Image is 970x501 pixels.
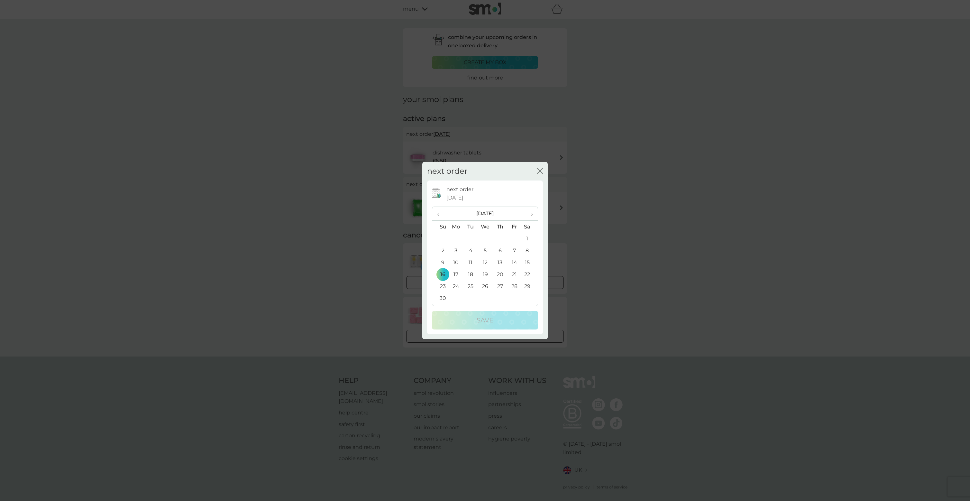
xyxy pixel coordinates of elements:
td: 23 [432,280,449,292]
td: 14 [507,256,522,268]
button: Save [432,311,538,329]
th: Th [493,221,507,233]
td: 24 [449,280,463,292]
td: 22 [522,268,538,280]
th: Tu [463,221,478,233]
th: Fr [507,221,522,233]
span: [DATE] [446,194,463,202]
td: 5 [478,245,493,256]
td: 2 [432,245,449,256]
th: [DATE] [449,207,522,221]
td: 27 [493,280,507,292]
td: 25 [463,280,478,292]
td: 8 [522,245,538,256]
th: We [478,221,493,233]
th: Mo [449,221,463,233]
td: 17 [449,268,463,280]
td: 4 [463,245,478,256]
td: 16 [432,268,449,280]
span: ‹ [437,207,444,220]
td: 15 [522,256,538,268]
td: 12 [478,256,493,268]
th: Su [432,221,449,233]
td: 21 [507,268,522,280]
span: › [526,207,533,220]
p: Save [477,315,493,325]
td: 10 [449,256,463,268]
td: 7 [507,245,522,256]
td: 9 [432,256,449,268]
button: close [537,168,543,175]
td: 19 [478,268,493,280]
td: 30 [432,292,449,304]
td: 29 [522,280,538,292]
td: 13 [493,256,507,268]
td: 18 [463,268,478,280]
td: 26 [478,280,493,292]
td: 6 [493,245,507,256]
h2: next order [427,167,468,176]
p: next order [446,185,473,194]
td: 28 [507,280,522,292]
td: 3 [449,245,463,256]
td: 1 [522,233,538,245]
td: 11 [463,256,478,268]
th: Sa [522,221,538,233]
td: 20 [493,268,507,280]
